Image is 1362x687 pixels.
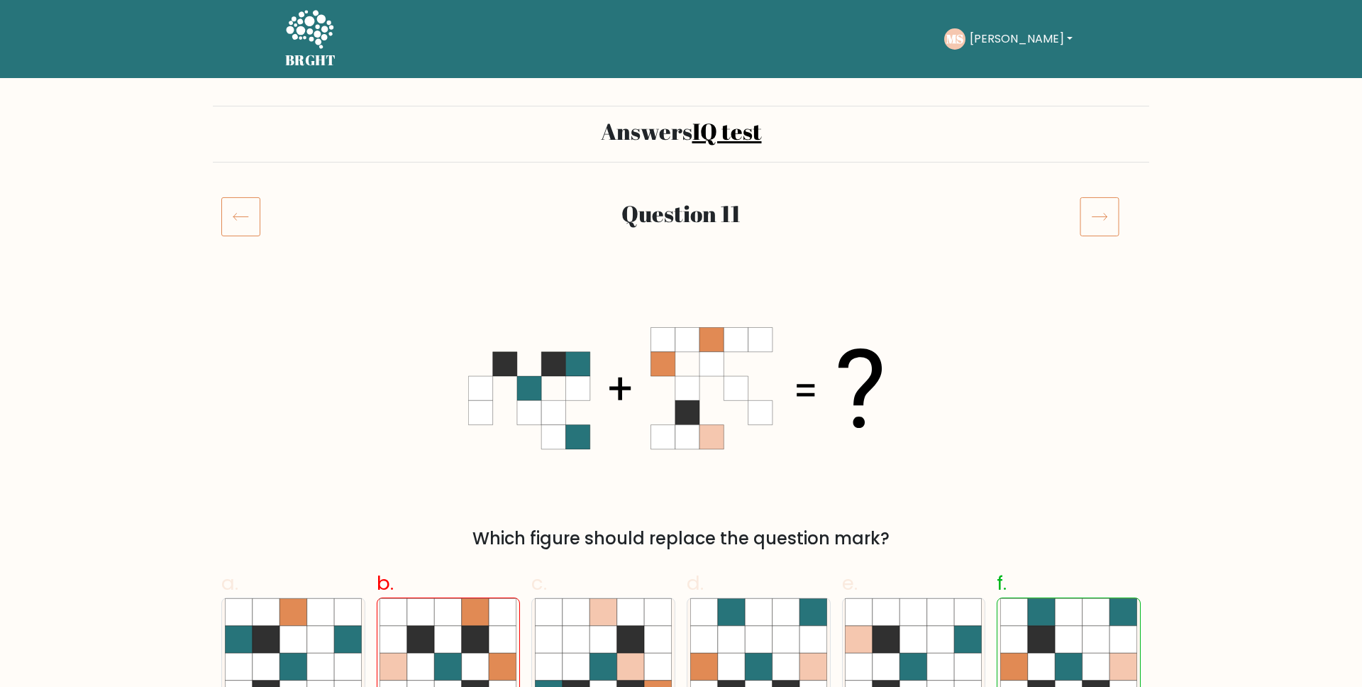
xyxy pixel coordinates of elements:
[997,569,1007,597] span: f.
[842,569,858,597] span: e.
[687,569,704,597] span: d.
[285,52,336,69] h5: BRGHT
[285,6,336,72] a: BRGHT
[230,526,1132,551] div: Which figure should replace the question mark?
[531,569,547,597] span: c.
[946,31,963,47] text: MS
[965,30,1077,48] button: [PERSON_NAME]
[221,569,238,597] span: a.
[221,118,1141,145] h2: Answers
[692,116,762,146] a: IQ test
[299,200,1063,227] h2: Question 11
[377,569,394,597] span: b.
